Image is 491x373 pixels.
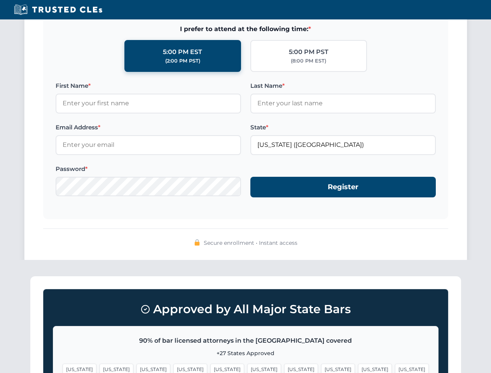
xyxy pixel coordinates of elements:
[163,47,202,57] div: 5:00 PM EST
[204,239,297,247] span: Secure enrollment • Instant access
[12,4,105,16] img: Trusted CLEs
[289,47,328,57] div: 5:00 PM PST
[165,57,200,65] div: (2:00 PM PST)
[250,123,436,132] label: State
[56,123,241,132] label: Email Address
[56,94,241,113] input: Enter your first name
[250,135,436,155] input: Florida (FL)
[194,239,200,246] img: 🔒
[250,177,436,197] button: Register
[63,336,429,346] p: 90% of bar licensed attorneys in the [GEOGRAPHIC_DATA] covered
[250,81,436,91] label: Last Name
[56,164,241,174] label: Password
[291,57,326,65] div: (8:00 PM EST)
[56,24,436,34] span: I prefer to attend at the following time:
[63,349,429,357] p: +27 States Approved
[250,94,436,113] input: Enter your last name
[53,299,439,320] h3: Approved by All Major State Bars
[56,81,241,91] label: First Name
[56,135,241,155] input: Enter your email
